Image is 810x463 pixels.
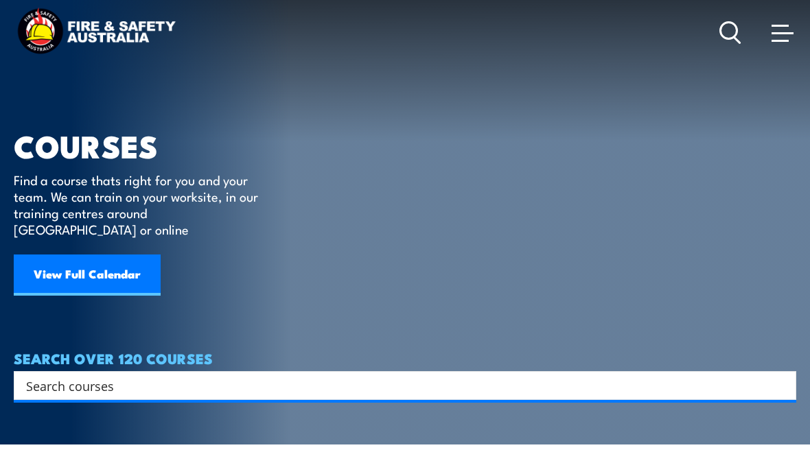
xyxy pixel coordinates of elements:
h4: SEARCH OVER 120 COURSES [14,351,796,366]
p: Find a course thats right for you and your team. We can train on your worksite, in our training c... [14,171,264,237]
button: Search magnifier button [772,376,791,395]
h1: COURSES [14,132,278,158]
form: Search form [29,376,769,395]
a: View Full Calendar [14,254,161,296]
input: Search input [26,375,766,396]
